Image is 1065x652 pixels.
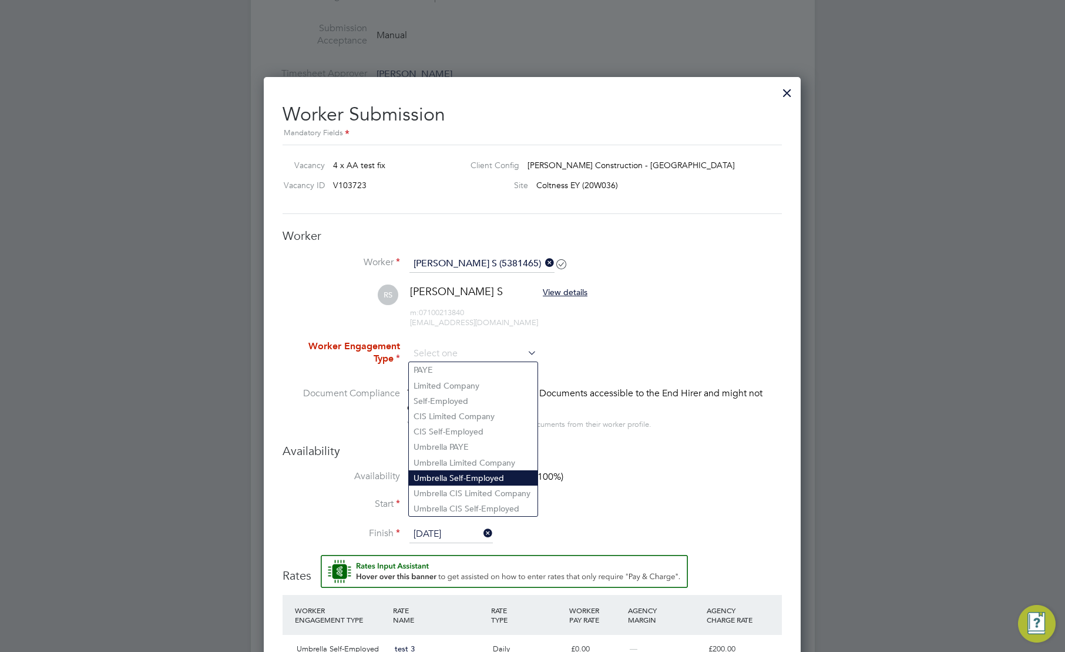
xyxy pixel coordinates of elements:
li: Umbrella Limited Company [409,455,537,470]
input: Select one [409,345,537,363]
label: Vacancy [278,160,325,170]
span: [PERSON_NAME] S [410,285,503,298]
li: Umbrella PAYE [409,439,537,454]
div: You can edit access to this worker’s documents from their worker profile. [407,417,651,432]
li: CIS Self-Employed [409,424,537,439]
span: m: [410,307,419,317]
button: Rate Assistant [321,555,688,588]
div: AGENCY CHARGE RATE [704,600,782,630]
label: Worker Engagement Type [283,340,400,365]
span: RS [378,285,398,305]
label: Worker [283,256,400,269]
li: Self-Employed [409,393,537,409]
button: Engage Resource Center [1018,605,1056,643]
span: 07100213840 [410,307,464,317]
label: Client Config [461,160,519,170]
div: WORKER ENGAGEMENT TYPE [292,600,390,630]
div: This worker has no Compliance Documents accessible to the End Hirer and might not qualify for thi... [407,386,782,414]
span: V103723 [333,180,367,190]
span: View details [543,287,587,297]
h3: Worker [283,228,782,243]
span: 4 x AA test fix [333,160,385,170]
li: Umbrella Self-Employed [409,470,537,486]
span: Coltness EY (20W036) [536,180,618,190]
input: Select one [409,526,493,543]
h2: Worker Submission [283,93,782,140]
h3: Rates [283,555,782,583]
div: AGENCY MARGIN [625,600,703,630]
div: WORKER PAY RATE [566,600,625,630]
label: Vacancy ID [278,180,325,190]
label: Document Compliance [283,386,400,429]
div: RATE NAME [390,600,488,630]
label: Availability [283,470,400,483]
div: Mandatory Fields [283,127,782,140]
label: Site [461,180,528,190]
span: [PERSON_NAME] Construction - [GEOGRAPHIC_DATA] [528,160,735,170]
label: Finish [283,527,400,540]
span: [EMAIL_ADDRESS][DOMAIN_NAME] [410,317,538,327]
li: CIS Limited Company [409,409,537,424]
label: Start [283,498,400,510]
li: Umbrella CIS Limited Company [409,486,537,501]
li: Limited Company [409,378,537,393]
li: PAYE [409,362,537,377]
input: Search for... [409,255,555,273]
h3: Availability [283,443,782,459]
li: Umbrella CIS Self-Employed [409,501,537,516]
div: RATE TYPE [488,600,566,630]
